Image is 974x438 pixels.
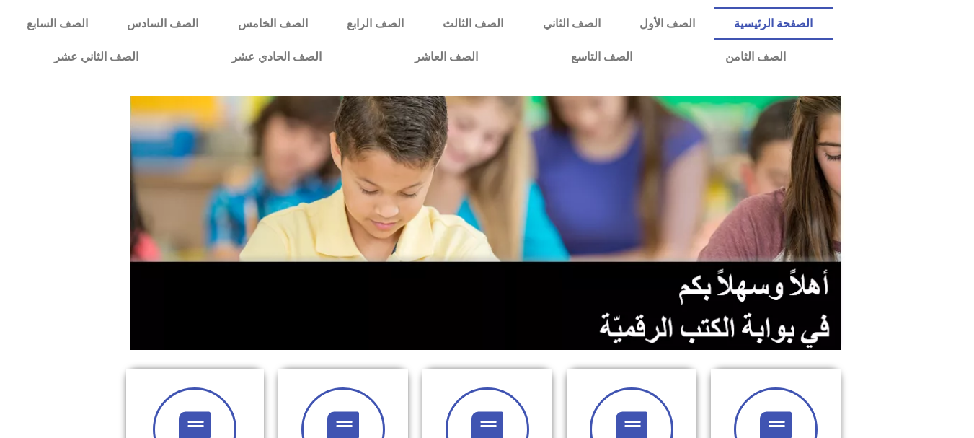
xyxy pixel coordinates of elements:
a: الصف السادس [107,7,218,40]
a: الصف الحادي عشر [185,40,368,74]
a: الصف الخامس [218,7,327,40]
a: الصف الثامن [678,40,832,74]
a: الصف الثاني [523,7,620,40]
a: الصف التاسع [524,40,678,74]
a: الصف العاشر [368,40,524,74]
a: الصف الثالث [423,7,523,40]
a: الصف الثاني عشر [7,40,185,74]
a: الصف الرابع [327,7,423,40]
a: الصفحة الرئيسية [714,7,832,40]
a: الصف الأول [620,7,714,40]
a: الصف السابع [7,7,107,40]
